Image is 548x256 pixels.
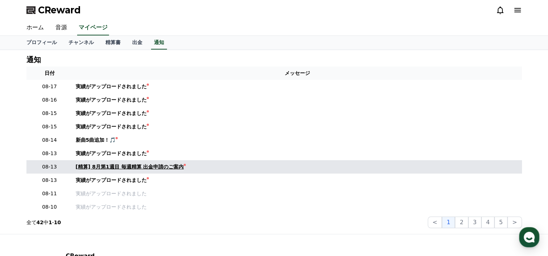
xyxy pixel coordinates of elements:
[76,136,519,144] a: 新曲5曲追加！🎵
[26,219,61,226] p: 全て 中 -
[2,196,48,214] a: Home
[455,217,468,228] button: 2
[50,20,73,35] a: 音源
[21,20,50,35] a: ホーム
[428,217,442,228] button: <
[76,96,519,104] a: 実績がアップロードされました
[29,150,70,157] p: 08-13
[468,217,481,228] button: 3
[29,83,70,90] p: 08-17
[481,217,494,228] button: 4
[76,123,147,131] div: 実績がアップロードされました
[76,110,147,117] div: 実績がアップロードされました
[76,110,519,117] a: 実績がアップロードされました
[29,96,70,104] p: 08-16
[76,96,147,104] div: 実績がアップロードされました
[107,207,125,213] span: Settings
[37,219,43,225] strong: 42
[151,36,167,50] a: 通知
[76,203,519,211] a: 実績がアップロードされました
[21,36,63,50] a: プロフィール
[76,150,147,157] div: 実績がアップロードされました
[76,163,184,171] div: [精算] 8月第1週目 毎週精算 出金申請のご案内
[76,150,519,157] a: 実績がアップロードされました
[126,36,148,50] a: 出金
[77,20,109,35] a: マイページ
[93,196,139,214] a: Settings
[76,136,116,144] div: 新曲5曲追加！🎵
[29,203,70,211] p: 08-10
[29,176,70,184] p: 08-13
[60,207,81,213] span: Messages
[54,219,61,225] strong: 10
[73,67,522,80] th: メッセージ
[76,83,519,90] a: 実績がアップロードされました
[76,163,519,171] a: [精算] 8月第1週目 毎週精算 出金申請のご案内
[26,4,81,16] a: CReward
[18,207,31,213] span: Home
[76,123,519,131] a: 実績がアップロードされました
[29,136,70,144] p: 08-14
[76,176,519,184] a: 実績がアップロードされました
[26,67,73,80] th: 日付
[63,36,100,50] a: チャンネル
[76,176,147,184] div: 実績がアップロードされました
[507,217,522,228] button: >
[29,123,70,131] p: 08-15
[38,4,81,16] span: CReward
[29,163,70,171] p: 08-13
[76,83,147,90] div: 実績がアップロードされました
[76,190,519,197] a: 実績がアップロードされました
[442,217,455,228] button: 1
[100,36,126,50] a: 精算書
[26,56,41,64] h4: 通知
[48,196,93,214] a: Messages
[29,110,70,117] p: 08-15
[29,190,70,197] p: 08-11
[49,219,52,225] strong: 1
[494,217,507,228] button: 5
